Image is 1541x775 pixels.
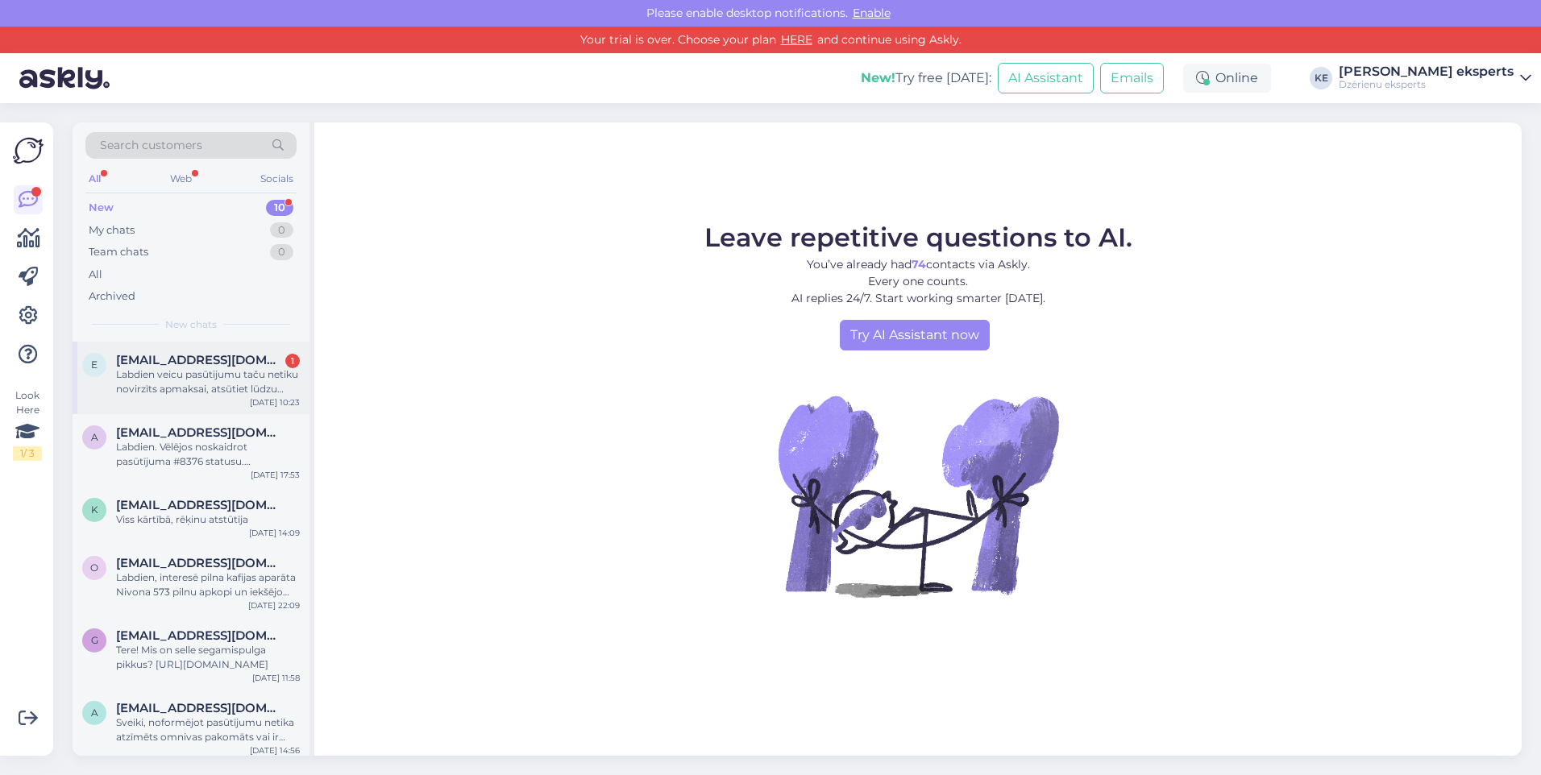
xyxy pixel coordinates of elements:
[89,244,148,260] div: Team chats
[773,350,1063,640] img: No Chat active
[704,256,1132,307] p: You’ve already had contacts via Askly. Every one counts. AI replies 24/7. Start working smarter [...
[912,257,926,271] b: 74
[848,6,895,20] span: Enable
[1183,64,1271,93] div: Online
[285,354,300,368] div: 1
[116,353,284,367] span: Elvisp031198@gmail.com
[116,570,300,599] div: Labdien, interesē pilna kafijas aparāta Nivona 573 pilnu apkopi un iekšējo detaļu pārbaudi. Vai t...
[116,643,300,672] div: Tere! Mis on selle segamispulga pikkus? [URL][DOMAIN_NAME]
[840,320,990,350] a: Try AI Assistant now
[91,431,98,443] span: a
[1310,67,1332,89] div: KE
[249,527,300,539] div: [DATE] 14:09
[13,135,44,166] img: Askly Logo
[252,672,300,684] div: [DATE] 11:58
[116,556,284,570] span: ototurks@gmail.com
[248,599,300,611] div: [DATE] 22:09
[1339,65,1531,91] a: [PERSON_NAME] ekspertsDzērienu eksperts
[100,137,202,154] span: Search customers
[85,168,104,189] div: All
[89,200,114,216] div: New
[1339,65,1514,78] div: [PERSON_NAME] eksperts
[1100,63,1164,93] button: Emails
[116,425,284,440] span: agnesekurcanova@gmail.com
[251,469,300,481] div: [DATE] 17:53
[89,267,102,283] div: All
[91,504,98,516] span: k
[116,440,300,469] div: Labdien. Vēlējos noskaidrot pasūtījuma #8376 statusu. [DEMOGRAPHIC_DATA] [DATE]. Kad varētu tikt ...
[91,634,98,646] span: g
[116,498,284,512] span: klavuleni@inbox.lv
[257,168,297,189] div: Socials
[116,715,300,744] div: Sveiki, noformējot pasūtījumu netika atzīmēts omnivas pakomāts vai ir iespēja piegādāt pasūtijumu...
[13,446,42,461] div: 1 / 3
[89,222,135,238] div: My chats
[89,288,135,305] div: Archived
[91,707,98,719] span: a
[116,367,300,396] div: Labdien veicu pasūtijumu taču netiku novirzīts apmaksai, atsūtiet lūdzu rēķinu
[116,701,284,715] span: agitadreimane@gmail.com
[116,512,300,527] div: Viss kārtībā, rēķinu atstūtīja
[270,244,293,260] div: 0
[13,388,42,461] div: Look Here
[1339,78,1514,91] div: Dzērienu eksperts
[116,628,284,643] span: geitlin@collade.ee
[165,317,217,332] span: New chats
[776,32,817,47] a: HERE
[861,70,895,85] b: New!
[250,396,300,408] div: [DATE] 10:23
[270,222,293,238] div: 0
[704,222,1132,253] span: Leave repetitive questions to AI.
[266,200,293,216] div: 10
[90,562,98,574] span: o
[861,68,991,88] div: Try free [DATE]:
[167,168,195,189] div: Web
[998,63,1094,93] button: AI Assistant
[250,744,300,756] div: [DATE] 14:56
[91,358,98,371] span: E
